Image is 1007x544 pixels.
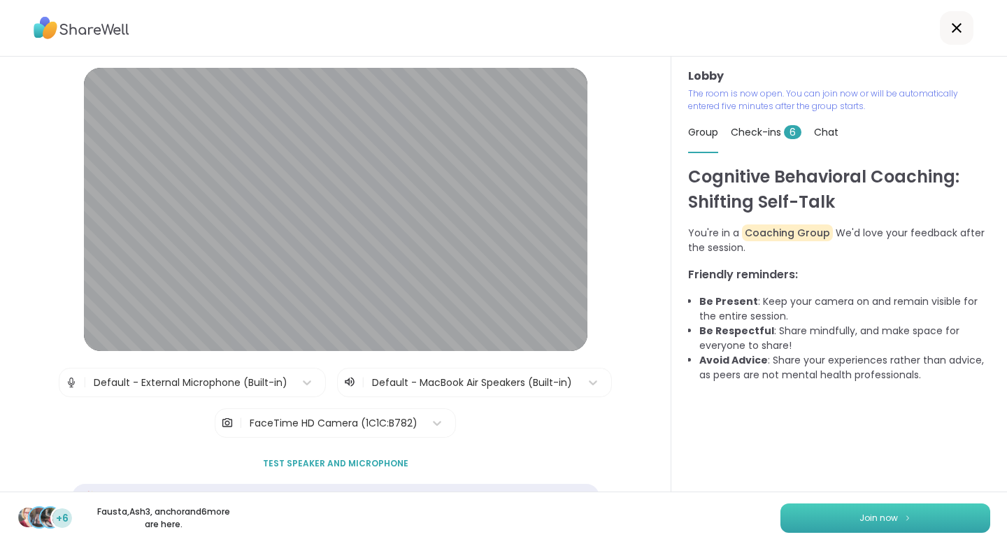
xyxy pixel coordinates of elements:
b: Be Present [699,294,758,308]
li: : Share your experiences rather than advice, as peers are not mental health professionals. [699,353,990,382]
h3: Lobby [688,68,990,85]
span: | [83,368,87,396]
span: Group [688,125,718,139]
span: Test speaker and microphone [263,457,408,470]
img: Fausta [18,508,38,527]
img: Microphone [65,368,78,396]
img: ShareWell Logomark [904,514,912,522]
div: 🎉 Chrome audio is fixed! If this is your first group, please restart your browser so audio works ... [72,484,599,510]
div: Default - External Microphone (Built-in) [94,375,287,390]
img: Ash3 [29,508,49,527]
span: +6 [56,511,69,526]
p: You're in a We'd love your feedback after the session. [688,226,990,255]
span: Check-ins [731,125,801,139]
p: The room is now open. You can join now or will be automatically entered five minutes after the gr... [688,87,990,113]
img: ShareWell Logo [34,12,129,44]
span: Chat [814,125,838,139]
h1: Cognitive Behavioral Coaching: Shifting Self-Talk [688,164,990,215]
span: Join now [859,512,898,524]
li: : Share mindfully, and make space for everyone to share! [699,324,990,353]
span: | [239,409,243,437]
span: | [362,374,365,391]
div: FaceTime HD Camera (1C1C:B782) [250,416,417,431]
h3: Friendly reminders: [688,266,990,283]
span: Coaching Group [742,224,833,241]
span: 6 [784,125,801,139]
img: Camera [221,409,234,437]
img: anchor [41,508,60,527]
button: Test speaker and microphone [257,449,414,478]
p: Fausta , Ash3 , anchor and 6 more are here. [85,506,242,531]
button: Join now [780,503,990,533]
b: Be Respectful [699,324,774,338]
li: : Keep your camera on and remain visible for the entire session. [699,294,990,324]
b: Avoid Advice [699,353,768,367]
